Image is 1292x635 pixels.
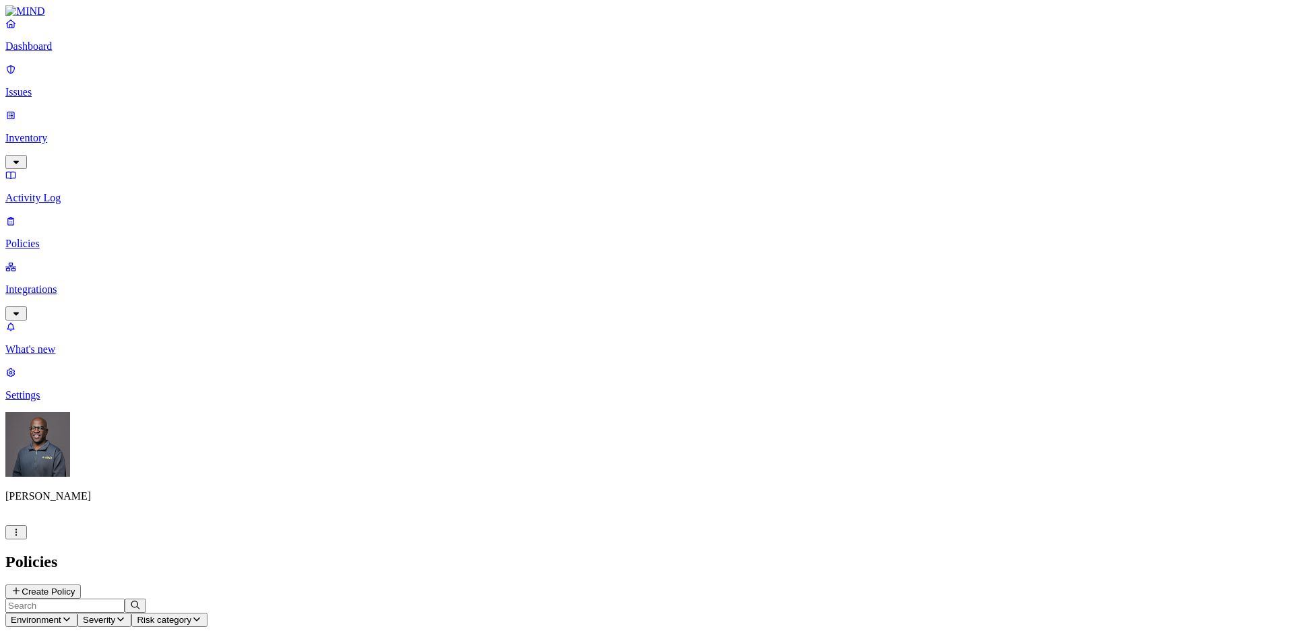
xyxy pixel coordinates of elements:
input: Search [5,599,125,613]
p: [PERSON_NAME] [5,490,1287,502]
span: Environment [11,615,61,625]
span: Risk category [137,615,191,625]
p: Activity Log [5,192,1287,204]
a: Inventory [5,109,1287,167]
a: Dashboard [5,18,1287,53]
a: MIND [5,5,1287,18]
p: Integrations [5,283,1287,296]
a: Integrations [5,261,1287,319]
a: Settings [5,366,1287,401]
p: Issues [5,86,1287,98]
a: Activity Log [5,169,1287,204]
p: Policies [5,238,1287,250]
p: Inventory [5,132,1287,144]
a: Issues [5,63,1287,98]
h2: Policies [5,553,1287,571]
button: Create Policy [5,584,81,599]
img: MIND [5,5,45,18]
span: Severity [83,615,115,625]
p: Dashboard [5,40,1287,53]
a: What's new [5,321,1287,356]
a: Policies [5,215,1287,250]
p: What's new [5,343,1287,356]
img: Gregory Thomas [5,412,70,477]
p: Settings [5,389,1287,401]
